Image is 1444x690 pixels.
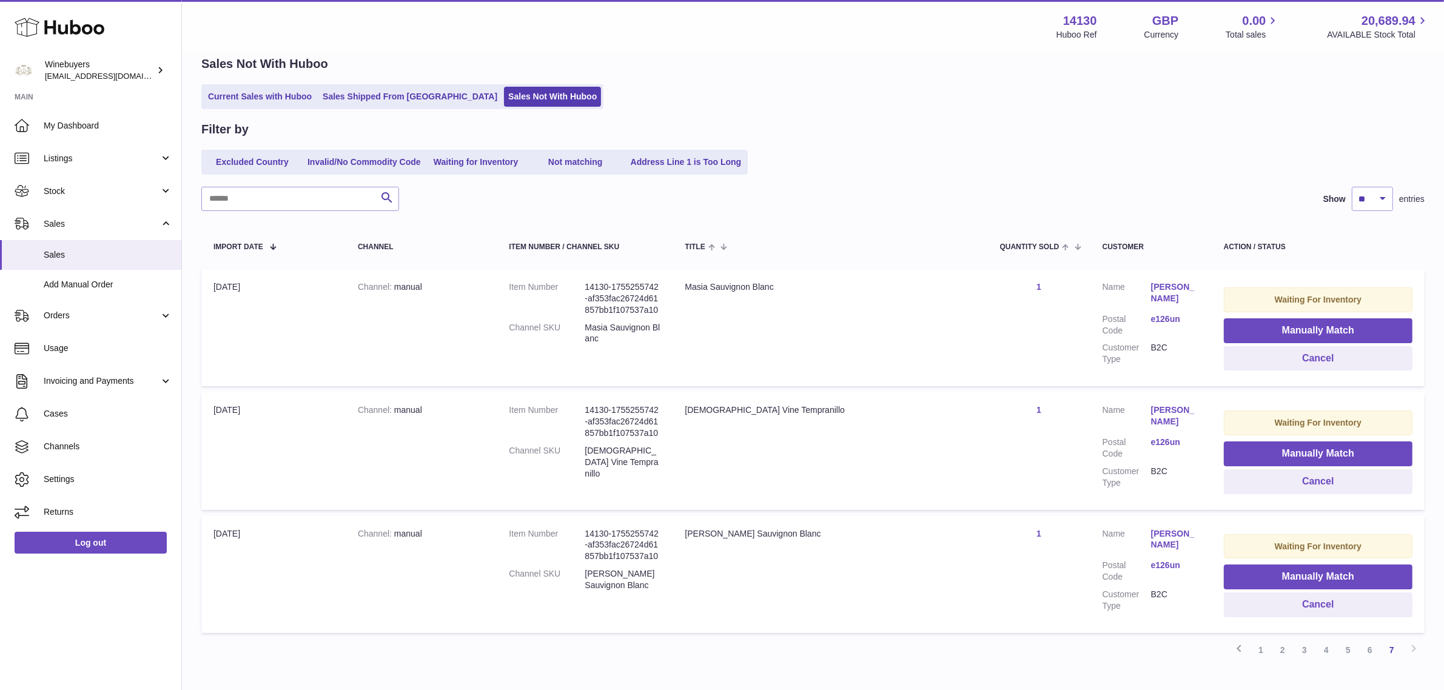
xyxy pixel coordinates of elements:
button: Manually Match [1224,318,1412,343]
a: e126un [1151,313,1200,325]
div: Channel [358,243,485,251]
span: Total sales [1226,29,1280,41]
span: Title [685,243,705,251]
div: Customer [1103,243,1200,251]
a: e126un [1151,560,1200,571]
td: [DATE] [201,392,346,509]
a: [PERSON_NAME] [1151,528,1200,551]
dt: Item Number [509,404,585,439]
span: Settings [44,474,172,485]
dd: [DEMOGRAPHIC_DATA] Vine Tempranillo [585,445,660,480]
div: Action / Status [1224,243,1412,251]
a: Address Line 1 is Too Long [626,152,746,172]
a: 6 [1359,639,1381,661]
dt: Item Number [509,281,585,316]
dd: B2C [1151,342,1200,365]
span: Orders [44,310,160,321]
span: Usage [44,343,172,354]
a: Excluded Country [204,152,301,172]
button: Cancel [1224,346,1412,371]
span: Listings [44,153,160,164]
a: 2 [1272,639,1294,661]
a: 1 [1036,529,1041,538]
strong: Waiting For Inventory [1275,418,1362,427]
dt: Name [1103,404,1151,430]
dd: 14130-1755255742-af353fac26724d61857bb1f107537a10 [585,528,660,563]
span: My Dashboard [44,120,172,132]
a: 3 [1294,639,1315,661]
td: [DATE] [201,516,346,633]
dt: Item Number [509,528,585,563]
div: Currency [1144,29,1179,41]
a: Not matching [527,152,624,172]
a: Current Sales with Huboo [204,87,316,107]
label: Show [1323,193,1346,205]
a: e126un [1151,437,1200,448]
strong: Waiting For Inventory [1275,541,1362,551]
span: Stock [44,186,160,197]
dd: Masia Sauvignon Blanc [585,322,660,345]
a: Waiting for Inventory [428,152,525,172]
img: internalAdmin-14130@internal.huboo.com [15,61,33,79]
dt: Postal Code [1103,560,1151,583]
dd: B2C [1151,589,1200,612]
span: Quantity Sold [1000,243,1059,251]
button: Cancel [1224,592,1412,617]
span: Invoicing and Payments [44,375,160,387]
a: 0.00 Total sales [1226,13,1280,41]
a: 7 [1381,639,1403,661]
span: Add Manual Order [44,279,172,290]
dt: Customer Type [1103,589,1151,612]
strong: Waiting For Inventory [1275,295,1362,304]
span: Cases [44,408,172,420]
strong: Channel [358,529,394,538]
a: Log out [15,532,167,554]
a: Sales Not With Huboo [504,87,601,107]
dt: Postal Code [1103,313,1151,337]
div: manual [358,404,485,416]
span: Channels [44,441,172,452]
a: 1 [1250,639,1272,661]
div: manual [358,528,485,540]
dt: Customer Type [1103,342,1151,365]
button: Manually Match [1224,441,1412,466]
a: Sales Shipped From [GEOGRAPHIC_DATA] [318,87,502,107]
strong: Channel [358,282,394,292]
div: Item Number / Channel SKU [509,243,660,251]
div: manual [358,281,485,293]
dt: Channel SKU [509,445,585,480]
div: Winebuyers [45,59,154,82]
span: Sales [44,249,172,261]
strong: 14130 [1063,13,1097,29]
dt: Channel SKU [509,568,585,591]
strong: Channel [358,405,394,415]
span: Returns [44,506,172,518]
a: 4 [1315,639,1337,661]
span: AVAILABLE Stock Total [1327,29,1429,41]
dt: Channel SKU [509,322,585,345]
td: [DATE] [201,269,346,386]
div: Huboo Ref [1056,29,1097,41]
h2: Sales Not With Huboo [201,56,328,72]
a: 1 [1036,405,1041,415]
div: [DEMOGRAPHIC_DATA] Vine Tempranillo [685,404,975,416]
dt: Name [1103,528,1151,554]
a: 20,689.94 AVAILABLE Stock Total [1327,13,1429,41]
dt: Name [1103,281,1151,307]
span: [EMAIL_ADDRESS][DOMAIN_NAME] [45,71,178,81]
div: [PERSON_NAME] Sauvignon Blanc [685,528,975,540]
span: 20,689.94 [1362,13,1415,29]
dt: Customer Type [1103,466,1151,489]
a: [PERSON_NAME] [1151,281,1200,304]
span: Sales [44,218,160,230]
dt: Postal Code [1103,437,1151,460]
dd: B2C [1151,466,1200,489]
span: 0.00 [1243,13,1266,29]
button: Cancel [1224,469,1412,494]
a: [PERSON_NAME] [1151,404,1200,427]
strong: GBP [1152,13,1178,29]
span: Import date [213,243,263,251]
dd: 14130-1755255742-af353fac26724d61857bb1f107537a10 [585,281,660,316]
button: Manually Match [1224,564,1412,589]
h2: Filter by [201,121,249,138]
